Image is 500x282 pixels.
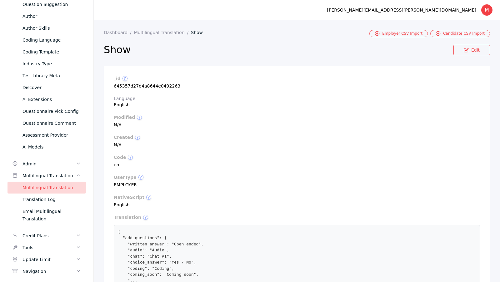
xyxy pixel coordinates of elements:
[7,141,86,153] a: Ai Models
[114,215,148,220] label: translation
[22,36,81,44] div: Coding Language
[22,232,76,239] div: Credit Plans
[114,76,480,81] label: _id
[453,45,490,55] a: Edit
[22,119,81,127] div: Questionnaire Comment
[114,135,480,147] section: N/A
[22,1,81,8] div: Question Suggestion
[22,244,76,251] div: Tools
[430,30,490,37] a: Candidate CSV Import
[22,48,81,56] div: Coding Template
[22,13,81,20] div: Author
[114,155,480,167] section: en
[22,196,81,203] div: Translation Log
[114,155,480,160] label: code
[22,256,76,263] div: Update Limit
[114,115,480,127] section: N/A
[22,143,81,151] div: Ai Models
[7,182,86,194] a: Multilingual Translation
[7,34,86,46] a: Coding Language
[22,131,81,139] div: Assessment Provider
[114,195,480,207] section: English
[134,30,191,35] a: Multilingual Translation
[22,160,76,168] div: Admin
[369,30,428,37] a: Employer CSV Import
[22,96,81,103] div: Ai Extensions
[327,6,476,14] div: [PERSON_NAME][EMAIL_ADDRESS][PERSON_NAME][DOMAIN_NAME]
[114,76,480,88] section: 645357d27d4a8644e0492263
[114,195,480,200] label: nativeScript
[114,175,480,187] section: EMPLOYER
[128,155,133,160] span: ?
[7,117,86,129] a: Questionnaire Comment
[22,108,81,115] div: Questionnaire Pick Config
[138,175,143,180] span: ?
[22,184,81,191] div: Multilingual Translation
[143,215,148,220] span: JSON object containing key-value pairs for multilingual strings. Click the expand button to view ...
[114,175,480,180] label: userType
[22,268,76,275] div: Navigation
[7,93,86,105] a: Ai Extensions
[7,58,86,70] a: Industry Type
[7,82,86,93] a: Discover
[7,205,86,225] a: Email Multilingual Translation
[22,208,81,223] div: Email Multilingual Translation
[7,46,86,58] a: Coding Template
[481,4,492,16] div: M
[7,194,86,205] a: Translation Log
[22,72,81,79] div: Test Library Meta
[137,115,142,120] span: ?
[7,22,86,34] a: Author Skills
[114,135,480,140] label: created
[146,195,151,200] span: ?
[7,105,86,117] a: Questionnaire Pick Config
[114,96,480,101] label: Language
[7,70,86,82] a: Test Library Meta
[22,84,81,91] div: Discover
[22,60,81,68] div: Industry Type
[22,172,76,179] div: Multilingual Translation
[135,135,140,140] span: ?
[114,115,480,120] label: modified
[104,30,134,35] a: Dashboard
[122,76,127,81] span: ?
[114,96,480,107] section: English
[7,10,86,22] a: Author
[191,30,208,35] a: Show
[22,24,81,32] div: Author Skills
[104,43,453,56] h2: Show
[7,129,86,141] a: Assessment Provider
